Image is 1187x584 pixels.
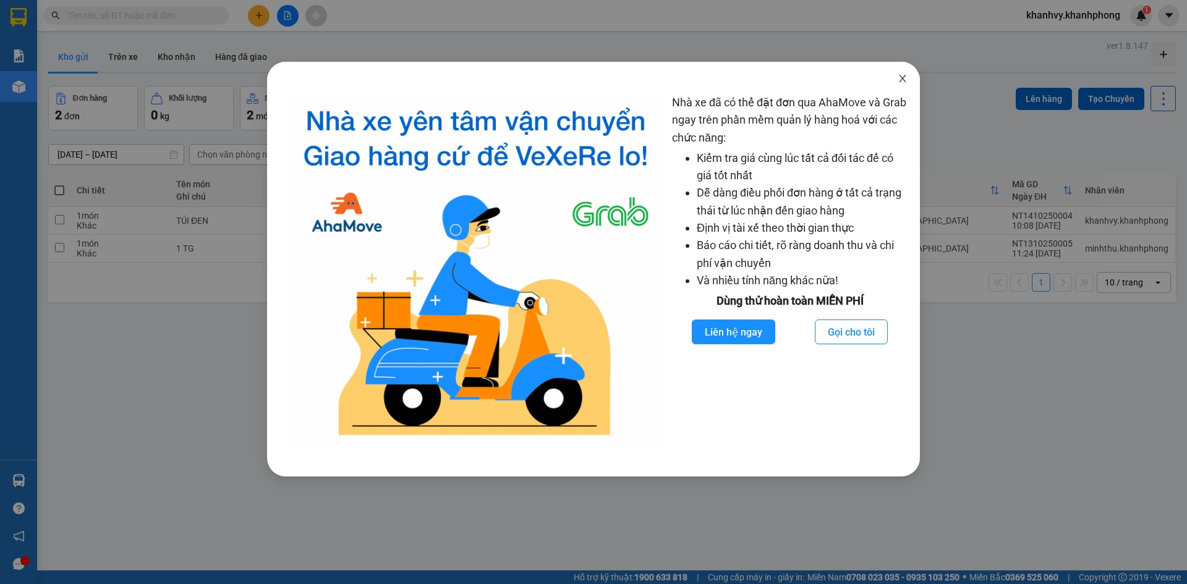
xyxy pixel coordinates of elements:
button: Gọi cho tôi [815,320,888,344]
li: Kiểm tra giá cùng lúc tất cả đối tác để có giá tốt nhất [697,150,908,185]
button: Liên hệ ngay [692,320,775,344]
span: Gọi cho tôi [828,324,875,340]
button: Close [885,62,920,96]
li: Dễ dàng điều phối đơn hàng ở tất cả trạng thái từ lúc nhận đến giao hàng [697,184,908,219]
span: Liên hệ ngay [705,324,762,340]
li: Báo cáo chi tiết, rõ ràng doanh thu và chi phí vận chuyển [697,237,908,272]
div: Nhà xe đã có thể đặt đơn qua AhaMove và Grab ngay trên phần mềm quản lý hàng hoá với các chức năng: [672,94,908,446]
img: logo [289,94,662,446]
li: Định vị tài xế theo thời gian thực [697,219,908,237]
span: close [898,74,908,83]
div: Dùng thử hoàn toàn MIỄN PHÍ [672,292,908,310]
li: Và nhiều tính năng khác nữa! [697,272,908,289]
